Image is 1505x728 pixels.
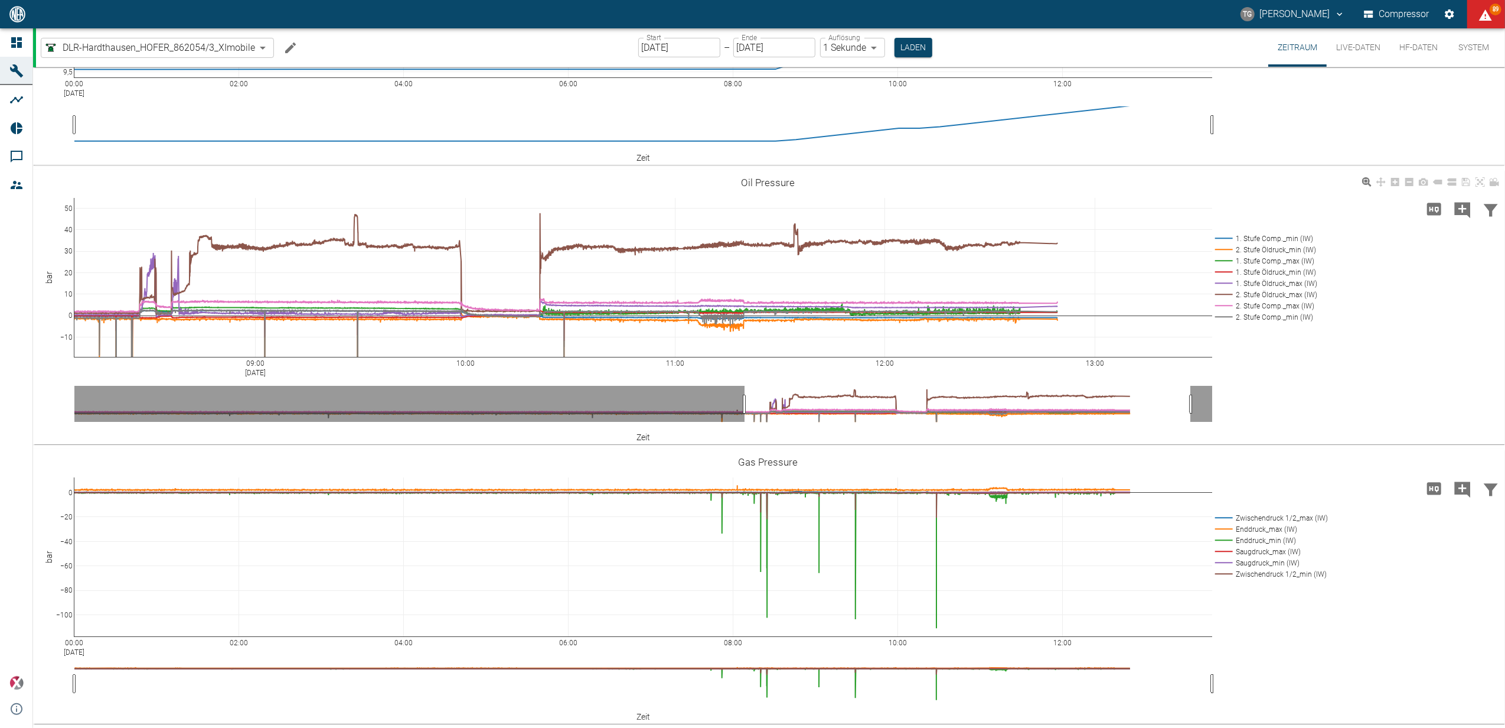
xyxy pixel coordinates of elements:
[1420,482,1448,493] span: Hohe Auflösung
[1447,28,1500,67] button: System
[1448,194,1477,225] button: Kommentar hinzufügen
[820,38,885,57] div: 1 Sekunde
[828,32,860,43] label: Auflösung
[742,32,757,43] label: Ende
[1390,28,1447,67] button: HF-Daten
[1490,4,1501,15] span: 89
[8,6,27,22] img: logo
[1268,28,1327,67] button: Zeitraum
[894,38,932,57] button: Laden
[1448,473,1477,504] button: Kommentar hinzufügen
[1240,7,1255,21] div: TG
[63,41,255,54] span: DLR-Hardthausen_HOFER_862054/3_XImobile
[1327,28,1390,67] button: Live-Daten
[1362,4,1432,25] button: Compressor
[1239,4,1347,25] button: thomas.gregoir@neuman-esser.com
[724,41,730,54] p: –
[1477,473,1505,504] button: Daten filtern
[1439,4,1460,25] button: Einstellungen
[638,38,720,57] input: DD.MM.YYYY
[9,676,24,690] img: Xplore Logo
[279,36,302,60] button: Machine bearbeiten
[1477,194,1505,225] button: Daten filtern
[44,41,255,55] a: DLR-Hardthausen_HOFER_862054/3_XImobile
[733,38,815,57] input: DD.MM.YYYY
[1420,203,1448,214] span: Hohe Auflösung
[647,32,661,43] label: Start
